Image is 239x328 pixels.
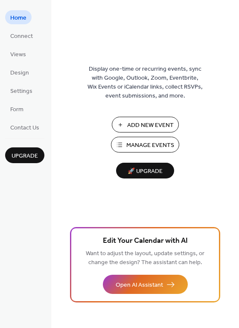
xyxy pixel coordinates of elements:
[103,235,188,247] span: Edit Your Calendar with AI
[116,281,163,290] span: Open AI Assistant
[121,166,169,177] span: 🚀 Upgrade
[112,117,179,132] button: Add New Event
[10,69,29,78] span: Design
[5,120,44,134] a: Contact Us
[87,65,203,101] span: Display one-time or recurring events, sync with Google, Outlook, Zoom, Eventbrite, Wix Events or ...
[10,14,26,23] span: Home
[10,32,33,41] span: Connect
[5,102,29,116] a: Form
[103,275,188,294] button: Open AI Assistant
[5,47,31,61] a: Views
[127,121,174,130] span: Add New Event
[12,152,38,161] span: Upgrade
[10,50,26,59] span: Views
[10,105,23,114] span: Form
[86,248,204,268] span: Want to adjust the layout, update settings, or change the design? The assistant can help.
[10,87,32,96] span: Settings
[5,83,38,98] a: Settings
[111,137,179,152] button: Manage Events
[5,147,44,163] button: Upgrade
[5,10,32,24] a: Home
[5,29,38,43] a: Connect
[10,124,39,132] span: Contact Us
[116,163,174,178] button: 🚀 Upgrade
[5,65,34,79] a: Design
[126,141,174,150] span: Manage Events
